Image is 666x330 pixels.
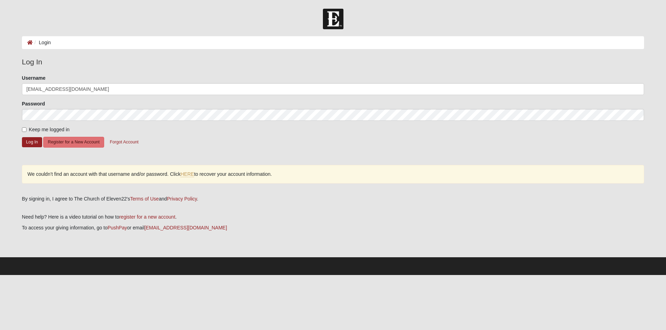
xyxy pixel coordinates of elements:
a: register for a new account [119,214,175,220]
label: Password [22,100,45,107]
li: Login [33,39,51,46]
img: Church of Eleven22 Logo [323,9,343,29]
label: Username [22,74,46,81]
button: Log In [22,137,42,147]
span: Keep me logged in [29,127,70,132]
a: Privacy Policy [167,196,197,202]
a: HERE [180,171,194,177]
input: Keep me logged in [22,127,26,132]
p: Need help? Here is a video tutorial on how to . [22,213,644,221]
div: We couldn’t find an account with that username and/or password. Click to recover your account inf... [22,165,644,183]
p: To access your giving information, go to or email [22,224,644,231]
legend: Log In [22,56,644,68]
button: Register for a New Account [43,137,104,148]
a: PushPay [108,225,127,230]
a: [EMAIL_ADDRESS][DOMAIN_NAME] [145,225,227,230]
a: Terms of Use [130,196,158,202]
button: Forgot Account [105,137,143,148]
div: By signing in, I agree to The Church of Eleven22's and . [22,195,644,203]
